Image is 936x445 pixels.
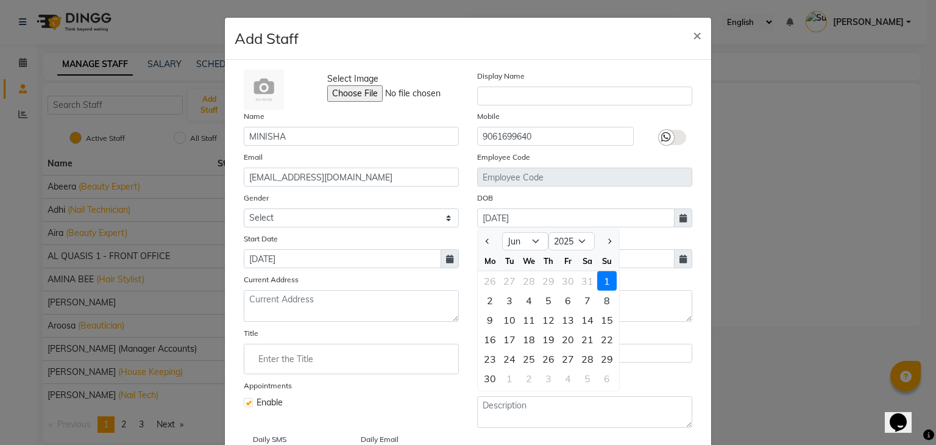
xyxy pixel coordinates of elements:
div: Monday, May 26, 2025 [480,271,500,291]
div: 2 [519,369,539,388]
div: Sunday, July 6, 2025 [597,369,617,388]
div: 27 [500,271,519,291]
div: Tuesday, June 3, 2025 [500,291,519,310]
input: Name [244,127,459,146]
div: Su [597,251,617,271]
div: Thursday, June 12, 2025 [539,310,558,330]
div: 30 [480,369,500,388]
div: 26 [539,349,558,369]
div: 4 [519,291,539,310]
div: 19 [539,330,558,349]
div: 3 [539,369,558,388]
span: × [693,26,701,44]
div: 3 [500,291,519,310]
div: Friday, July 4, 2025 [558,369,578,388]
div: 5 [578,369,597,388]
div: Friday, June 6, 2025 [558,291,578,310]
button: Close [683,18,711,52]
div: Tuesday, June 24, 2025 [500,349,519,369]
div: 12 [539,310,558,330]
div: 28 [578,349,597,369]
div: Friday, May 30, 2025 [558,271,578,291]
div: Tuesday, May 27, 2025 [500,271,519,291]
div: Friday, June 27, 2025 [558,349,578,369]
div: 18 [519,330,539,349]
div: 28 [519,271,539,291]
div: Thursday, July 3, 2025 [539,369,558,388]
div: 4 [558,369,578,388]
span: Enable [257,396,283,409]
div: Thursday, May 29, 2025 [539,271,558,291]
div: Friday, June 13, 2025 [558,310,578,330]
div: Saturday, June 7, 2025 [578,291,597,310]
div: 26 [480,271,500,291]
div: Saturday, July 5, 2025 [578,369,597,388]
div: Friday, June 20, 2025 [558,330,578,349]
label: Display Name [477,71,525,82]
div: 6 [597,369,617,388]
div: 1 [500,369,519,388]
div: Tuesday, July 1, 2025 [500,369,519,388]
div: 7 [578,291,597,310]
div: 29 [597,349,617,369]
div: Saturday, June 14, 2025 [578,310,597,330]
input: Email [244,168,459,187]
label: Title [244,328,258,339]
div: 23 [480,349,500,369]
label: Gender [244,193,269,204]
div: Thursday, June 19, 2025 [539,330,558,349]
input: yyyy-mm-dd [477,208,675,227]
input: Enter the Title [249,347,453,371]
div: 16 [480,330,500,349]
div: 9 [480,310,500,330]
div: 29 [539,271,558,291]
div: Monday, June 9, 2025 [480,310,500,330]
div: Saturday, June 28, 2025 [578,349,597,369]
div: Sunday, June 29, 2025 [597,349,617,369]
img: Cinque Terre [244,69,284,110]
div: Monday, June 16, 2025 [480,330,500,349]
div: 11 [519,310,539,330]
button: Next month [604,232,614,251]
div: Fr [558,251,578,271]
div: 14 [578,310,597,330]
input: Employee Code [477,168,692,187]
label: Start Date [244,233,278,244]
h4: Add Staff [235,27,299,49]
div: Wednesday, June 18, 2025 [519,330,539,349]
label: Daily Email [361,434,399,445]
div: Tuesday, June 10, 2025 [500,310,519,330]
div: Wednesday, July 2, 2025 [519,369,539,388]
div: Saturday, May 31, 2025 [578,271,597,291]
label: Appointments [244,380,292,391]
span: Select Image [327,73,378,85]
div: We [519,251,539,271]
label: Mobile [477,111,500,122]
div: 5 [539,291,558,310]
iframe: chat widget [885,396,924,433]
div: 31 [578,271,597,291]
div: 10 [500,310,519,330]
div: 6 [558,291,578,310]
div: 30 [558,271,578,291]
div: Thursday, June 5, 2025 [539,291,558,310]
select: Select month [502,232,548,251]
label: Email [244,152,263,163]
div: Th [539,251,558,271]
div: Thursday, June 26, 2025 [539,349,558,369]
label: Employee Code [477,152,530,163]
input: Mobile [477,127,634,146]
div: 1 [597,271,617,291]
div: Monday, June 23, 2025 [480,349,500,369]
input: yyyy-mm-dd [244,249,441,268]
div: 8 [597,291,617,310]
button: Previous month [483,232,493,251]
select: Select year [548,232,595,251]
div: Sunday, June 15, 2025 [597,310,617,330]
div: 15 [597,310,617,330]
div: 27 [558,349,578,369]
div: Monday, June 30, 2025 [480,369,500,388]
label: DOB [477,193,493,204]
div: 21 [578,330,597,349]
div: Sunday, June 8, 2025 [597,291,617,310]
